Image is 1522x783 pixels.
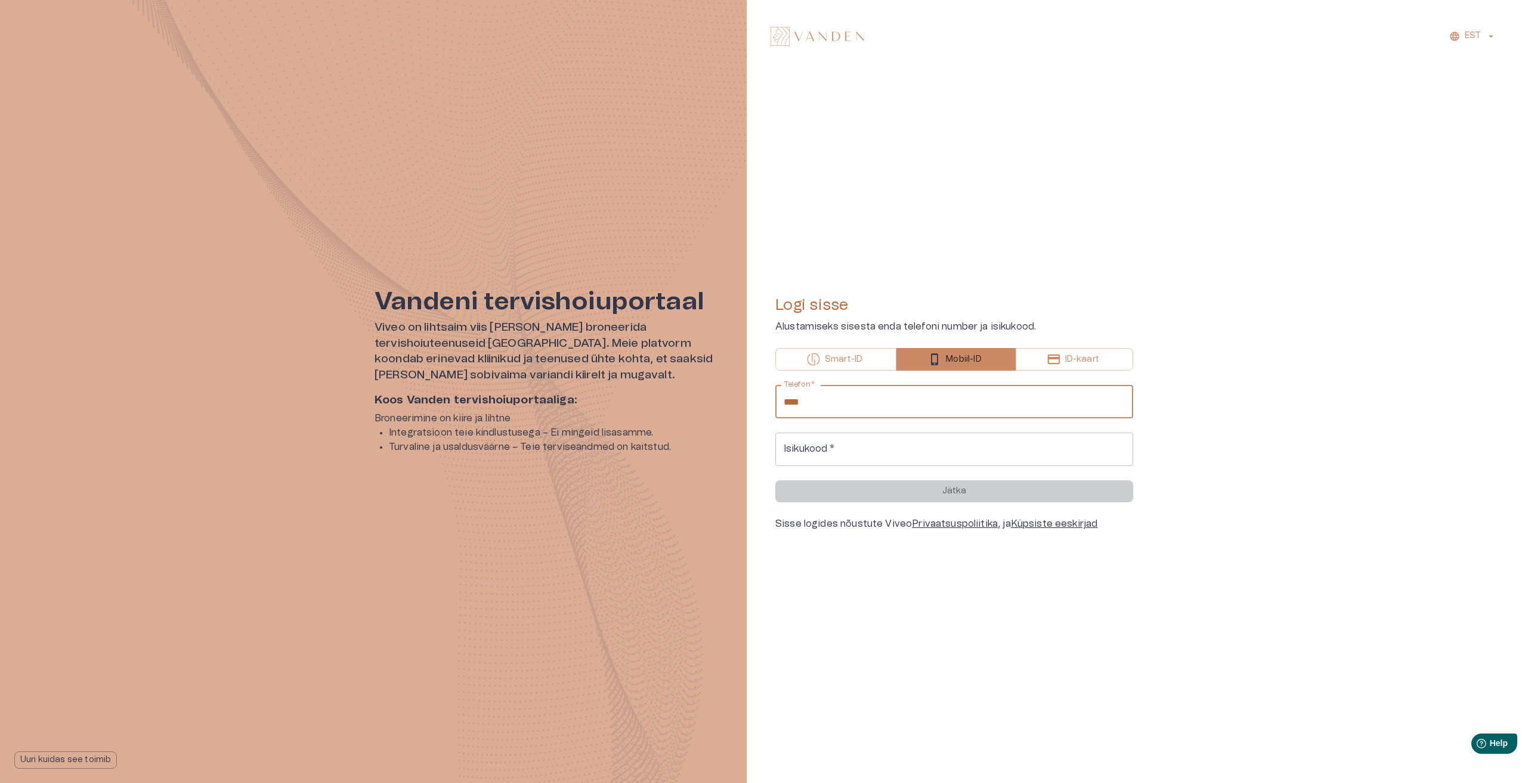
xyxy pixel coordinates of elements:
p: Uuri kuidas see toimib [20,754,111,766]
p: Smart-ID [825,353,862,366]
a: Privaatsuspoliitika [912,519,998,529]
label: Telefon [784,380,815,390]
button: EST [1447,27,1498,45]
p: ID-kaart [1065,353,1099,366]
button: Uuri kuidas see toimib [14,751,117,769]
iframe: Help widget launcher [1429,729,1522,762]
img: Vanden logo [771,27,864,46]
a: Küpsiste eeskirjad [1011,519,1098,529]
button: ID-kaart [1016,348,1133,371]
div: Sisse logides nõustute Viveo , ja [775,517,1133,531]
button: Smart-ID [775,348,896,371]
button: Mobiil-ID [896,348,1015,371]
p: Mobiil-ID [946,353,981,366]
p: Alustamiseks sisesta enda telefoni number ja isikukood. [775,319,1133,334]
h4: Logi sisse [775,296,1133,315]
p: EST [1465,30,1481,42]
